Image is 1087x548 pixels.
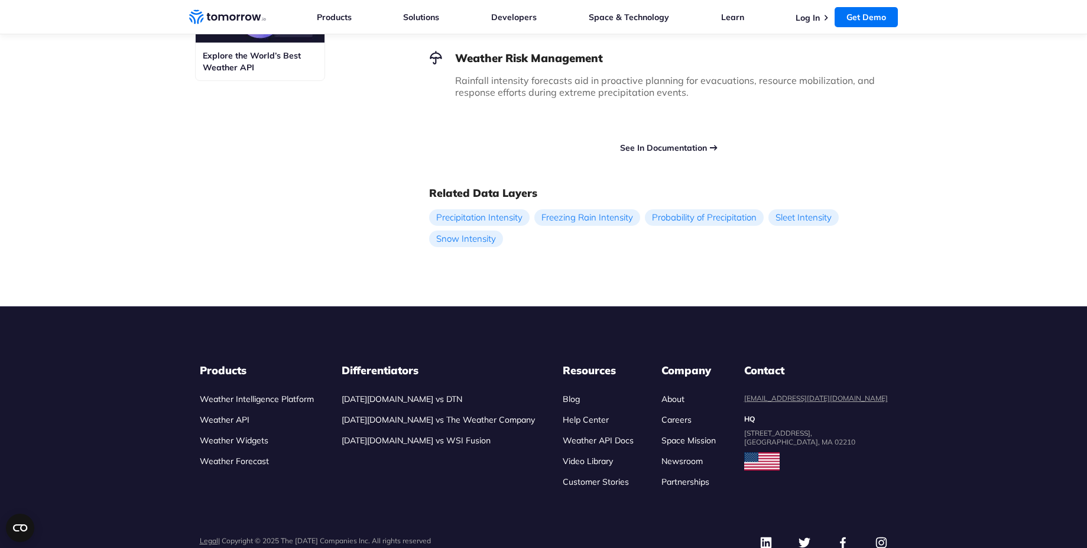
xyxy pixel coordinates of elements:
[796,12,820,23] a: Log In
[835,7,898,27] a: Get Demo
[200,536,218,545] a: Legal
[429,186,898,200] h2: Related Data Layers
[661,414,692,425] a: Careers
[203,50,317,73] h3: Explore the World’s Best Weather API
[200,456,269,466] a: Weather Forecast
[403,12,439,22] a: Solutions
[744,364,888,446] dl: contact details
[744,414,888,424] dt: HQ
[563,364,634,378] h3: Resources
[429,51,898,65] h3: Weather Risk Management
[200,394,314,404] a: Weather Intelligence Platform
[661,394,684,404] a: About
[744,429,888,446] dd: [STREET_ADDRESS], [GEOGRAPHIC_DATA], MA 02210
[563,394,580,404] a: Blog
[563,456,613,466] a: Video Library
[429,209,530,226] a: Precipitation Intensity
[563,476,629,487] a: Customer Stories
[534,209,640,226] a: Freezing Rain Intensity
[661,456,703,466] a: Newsroom
[200,364,314,378] h3: Products
[563,435,634,446] a: Weather API Docs
[189,8,266,26] a: Home link
[200,414,249,425] a: Weather API
[563,414,609,425] a: Help Center
[620,142,707,153] a: See In Documentation
[645,209,764,226] a: Probability of Precipitation
[744,452,780,471] img: usa flag
[200,435,268,446] a: Weather Widgets
[661,435,716,446] a: Space Mission
[429,231,503,247] a: Snow Intensity
[744,364,888,378] dt: Contact
[721,12,744,22] a: Learn
[342,364,535,378] h3: Differentiators
[342,414,535,425] a: [DATE][DOMAIN_NAME] vs The Weather Company
[317,12,352,22] a: Products
[768,209,839,226] a: Sleet Intensity
[589,12,669,22] a: Space & Technology
[342,394,462,404] a: [DATE][DOMAIN_NAME] vs DTN
[200,536,431,545] p: | Copyright © 2025 The [DATE] Companies Inc. All rights reserved
[661,364,716,378] h3: Company
[491,12,537,22] a: Developers
[342,435,491,446] a: [DATE][DOMAIN_NAME] vs WSI Fusion
[744,394,888,403] a: [EMAIL_ADDRESS][DATE][DOMAIN_NAME]
[661,476,709,487] a: Partnerships
[455,74,875,98] span: Rainfall intensity forecasts aid in proactive planning for evacuations, resource mobilization, an...
[6,514,34,542] button: Open CMP widget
